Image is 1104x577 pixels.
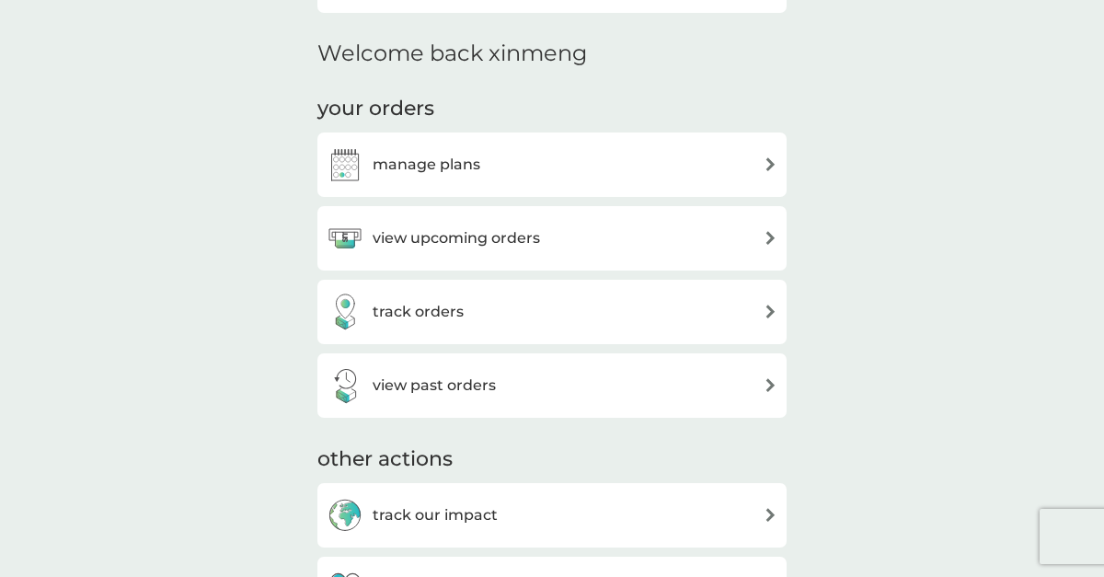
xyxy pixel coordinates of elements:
[373,226,540,250] h3: view upcoming orders
[317,445,453,474] h3: other actions
[373,300,464,324] h3: track orders
[373,153,480,177] h3: manage plans
[317,95,434,123] h3: your orders
[764,378,777,392] img: arrow right
[764,508,777,522] img: arrow right
[373,374,496,398] h3: view past orders
[373,503,498,527] h3: track our impact
[764,231,777,245] img: arrow right
[317,40,587,67] h2: Welcome back xinmeng
[764,305,777,318] img: arrow right
[764,157,777,171] img: arrow right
